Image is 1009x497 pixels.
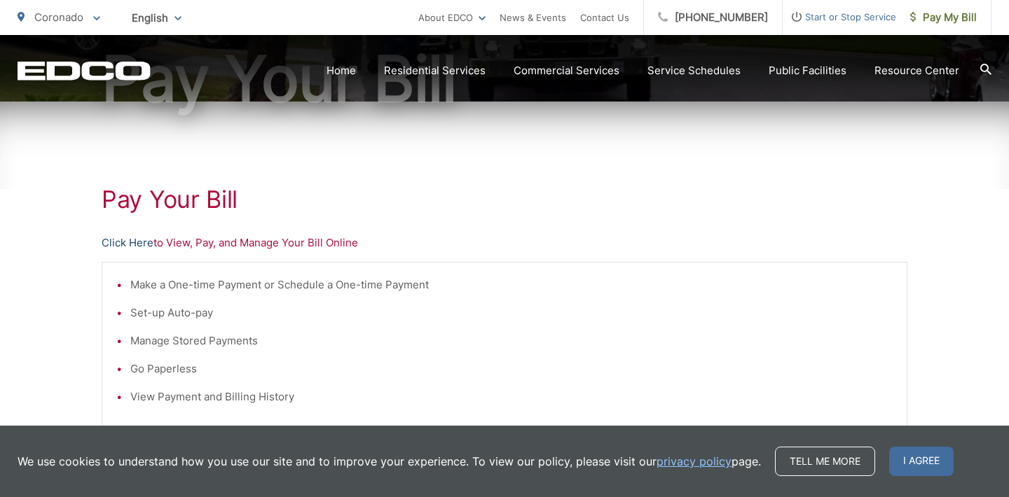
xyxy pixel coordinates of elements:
[647,62,741,79] a: Service Schedules
[514,62,619,79] a: Commercial Services
[130,276,893,293] li: Make a One-time Payment or Schedule a One-time Payment
[102,234,907,251] p: to View, Pay, and Manage Your Bill Online
[580,9,629,26] a: Contact Us
[34,10,83,24] span: Coronado
[130,332,893,349] li: Manage Stored Payments
[121,6,192,30] span: English
[889,447,954,476] span: I agree
[130,388,893,405] li: View Payment and Billing History
[102,234,153,251] a: Click Here
[18,61,151,80] a: EDCD logo. Return to the homepage.
[769,62,846,79] a: Public Facilities
[874,62,959,79] a: Resource Center
[130,360,893,377] li: Go Paperless
[102,185,907,213] h1: Pay Your Bill
[418,9,486,26] a: About EDCO
[130,304,893,321] li: Set-up Auto-pay
[500,9,566,26] a: News & Events
[910,9,977,26] span: Pay My Bill
[384,62,486,79] a: Residential Services
[657,453,732,470] a: privacy policy
[327,62,356,79] a: Home
[775,447,875,476] a: Tell me more
[18,453,761,470] p: We use cookies to understand how you use our site and to improve your experience. To view our pol...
